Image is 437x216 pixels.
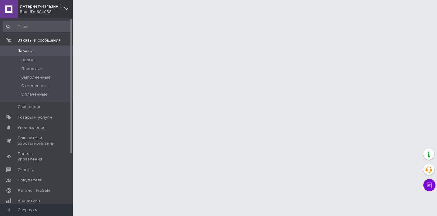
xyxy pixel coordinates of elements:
span: Отзывы [18,167,34,173]
span: Интернет-магазин Vip-Ledi.com.ua [20,4,65,9]
span: Заказы [18,48,32,53]
span: Оплаченные [21,92,47,97]
span: Показатели работы компании [18,135,56,146]
span: Новые [21,57,35,63]
span: Отмененные [21,83,48,89]
button: Чат с покупателем [423,179,435,191]
span: Аналитика [18,198,40,204]
span: Сообщения [18,104,41,110]
input: Поиск [3,21,72,32]
span: Товары и услуги [18,115,52,120]
span: Панель управления [18,151,56,162]
span: Каталог ProSale [18,188,50,193]
span: Выполненные [21,75,50,80]
span: Заказы и сообщения [18,38,61,43]
span: Принятые [21,66,42,72]
span: Уведомления [18,125,45,130]
div: Ваш ID: 604058 [20,9,73,15]
span: Покупатели [18,177,42,183]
